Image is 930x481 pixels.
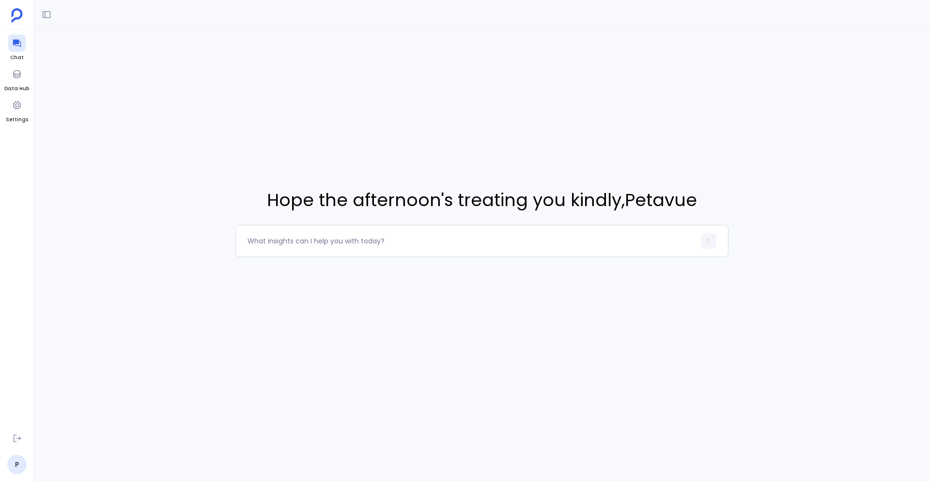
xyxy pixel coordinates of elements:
a: Data Hub [4,65,29,93]
span: Settings [6,116,28,124]
span: Data Hub [4,85,29,93]
a: Settings [6,96,28,124]
a: Chat [8,34,26,62]
a: P [7,455,27,474]
span: Hope the afternoon's treating you kindly , Petavue [235,187,728,213]
img: petavue logo [11,8,23,23]
span: Chat [8,54,26,62]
